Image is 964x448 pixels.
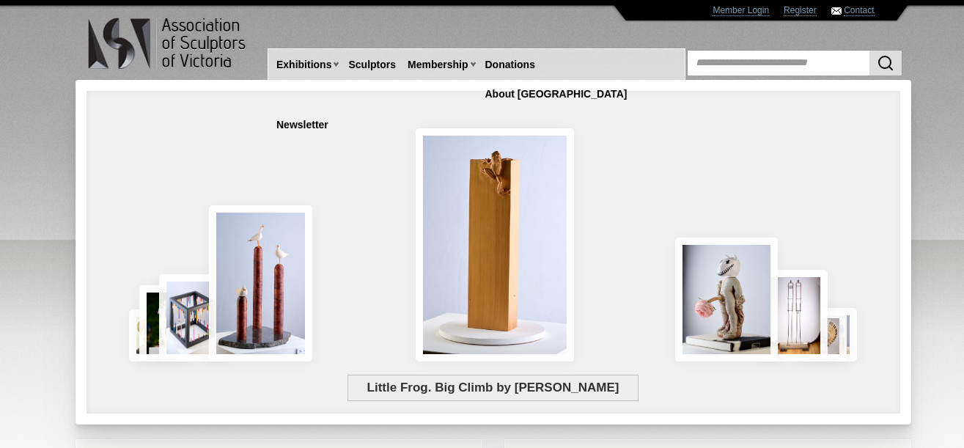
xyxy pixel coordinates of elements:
img: Swingers [761,270,828,361]
a: Exhibitions [271,51,337,78]
a: Contact [844,5,874,16]
img: Rising Tides [209,205,313,361]
a: Membership [402,51,474,78]
img: Search [877,54,894,72]
a: Member Login [713,5,769,16]
img: Let There Be Light [675,238,779,361]
img: Waiting together for the Home coming [819,308,857,361]
img: Contact ASV [831,7,842,15]
img: Little Frog. Big Climb [416,128,574,361]
span: Little Frog. Big Climb by [PERSON_NAME] [347,375,639,401]
a: Donations [479,51,541,78]
a: Register [784,5,817,16]
a: Newsletter [271,111,334,139]
a: Sculptors [342,51,402,78]
a: About [GEOGRAPHIC_DATA] [479,81,633,108]
img: logo.png [87,15,249,73]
